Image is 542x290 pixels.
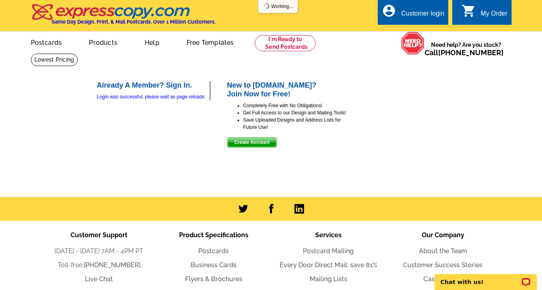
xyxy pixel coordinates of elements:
img: loading... [263,3,270,9]
li: [DATE] - [DATE] 7AM - 4PM PT [42,246,156,256]
a: Mailing Lists [310,275,347,283]
h2: New to [DOMAIN_NAME]? Join Now for Free! [227,81,347,98]
a: shopping_cart My Order [461,9,508,19]
a: Same Day Design, Print, & Mail Postcards. Over 1 Million Customers. [31,10,216,25]
a: Free Templates [174,32,247,51]
a: [PHONE_NUMBER] [84,261,141,269]
button: Create Account [227,137,277,148]
div: My Order [481,10,508,21]
a: Help [132,32,172,51]
span: Create Account [228,138,276,147]
li: Toll-free: [42,260,156,270]
img: help [401,32,425,55]
a: Case Studies [423,275,463,283]
a: Every Door Direct Mail: save 81% [280,261,377,269]
a: account_circle Customer login [382,9,444,19]
a: Products [76,32,130,51]
a: Postcard Mailing [303,247,354,255]
li: Save Uploaded Designs and Address Lists for Future Use! [243,116,347,131]
li: Get Full Access to our Design and Mailing Tools! [243,109,347,116]
i: account_circle [382,4,396,18]
h4: Same Day Design, Print, & Mail Postcards. Over 1 Million Customers. [52,19,216,25]
span: Product Specifications [179,231,248,239]
span: Customer Support [71,231,127,239]
a: Business Cards [191,261,237,269]
div: Login was successful, please wait as page reloads. [97,93,210,100]
span: Services [315,231,342,239]
span: Need help? Are you stuck? [425,41,508,57]
a: Postcards [18,32,75,51]
a: Postcards [198,247,229,255]
i: shopping_cart [461,4,476,18]
iframe: LiveChat chat widget [429,265,542,290]
a: Customer Success Stories [403,261,483,269]
h2: Already A Member? Sign In. [97,81,210,90]
li: Completely Free with No Obligations! [243,102,347,109]
a: Flyers & Brochures [185,275,242,283]
div: Customer login [401,10,444,21]
a: Live Chat [85,275,113,283]
a: [PHONE_NUMBER] [438,48,504,57]
span: Call [425,48,504,57]
span: Our Company [422,231,464,239]
a: About the Team [419,247,467,255]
